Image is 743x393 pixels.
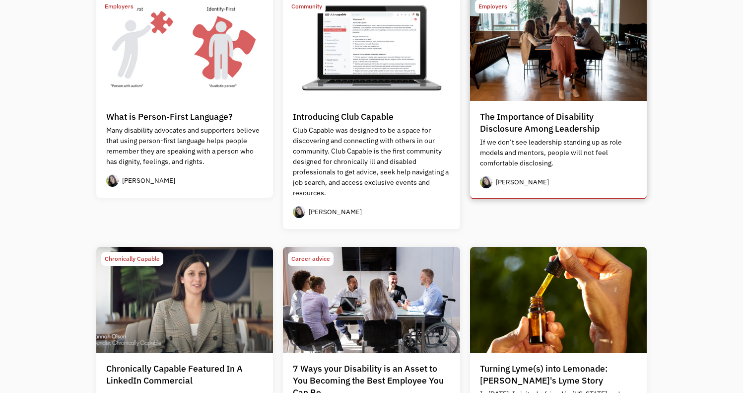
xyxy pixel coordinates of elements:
[122,176,175,185] div: [PERSON_NAME]
[480,137,637,168] p: If we don’t see leadership standing up as role models and mentors, people will not feel comfortab...
[105,253,160,265] div: Chronically Capable
[291,0,322,12] div: Community
[293,111,394,123] div: Introducing Club Capable
[105,0,134,12] div: Employers
[478,0,507,12] div: Employers
[291,253,330,265] div: Career advice
[293,125,450,198] p: Club Capable was designed to be a space for discovering and connecting with others in our communi...
[309,207,362,217] div: [PERSON_NAME]
[106,111,233,123] div: What is Person-First Language?
[496,177,549,187] div: [PERSON_NAME]
[106,363,264,387] div: Chronically Capable Featured In A LinkedIn Commercial
[106,125,264,167] p: Many disability advocates and supporters believe that using person-first language helps people re...
[480,111,637,135] div: The Importance of Disability Disclosure Among Leadership
[480,363,637,387] div: Turning Lyme(s) into Lemonade: [PERSON_NAME]'s Lyme Story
